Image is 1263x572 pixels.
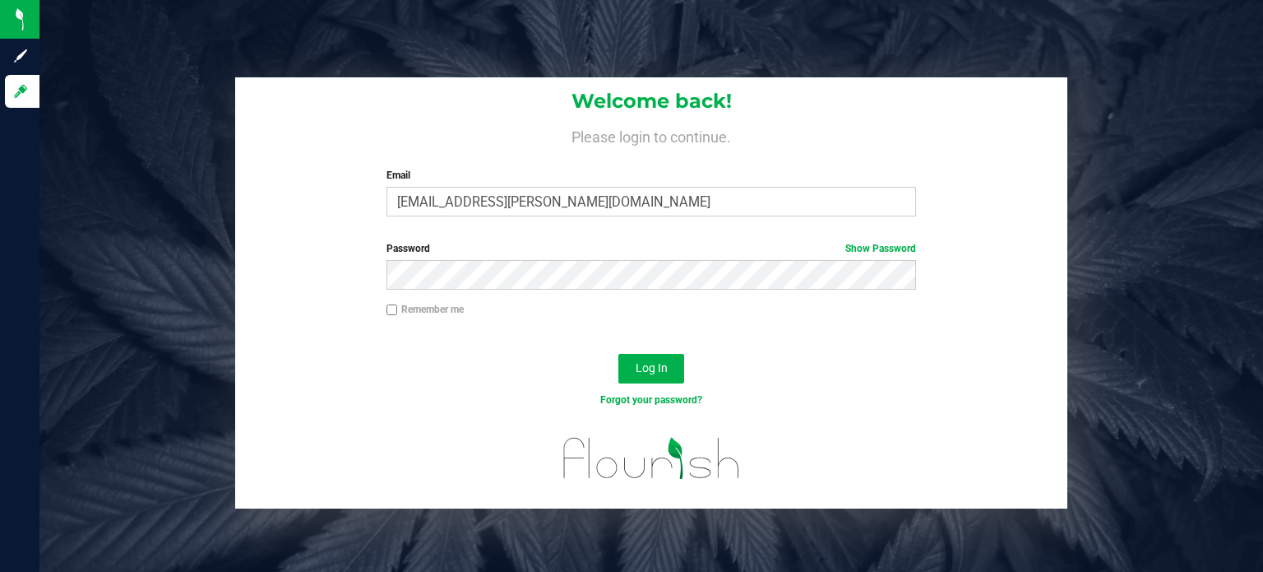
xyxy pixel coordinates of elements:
[618,354,684,384] button: Log In
[636,361,668,374] span: Log In
[845,243,916,254] a: Show Password
[548,425,756,491] img: flourish_logo.svg
[235,125,1067,145] h4: Please login to continue.
[600,394,702,406] a: Forgot your password?
[12,83,29,100] inline-svg: Log in
[12,48,29,64] inline-svg: Sign up
[386,305,398,316] input: Remember me
[235,91,1067,112] h1: Welcome back!
[386,302,464,317] label: Remember me
[386,243,430,254] span: Password
[386,168,917,183] label: Email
